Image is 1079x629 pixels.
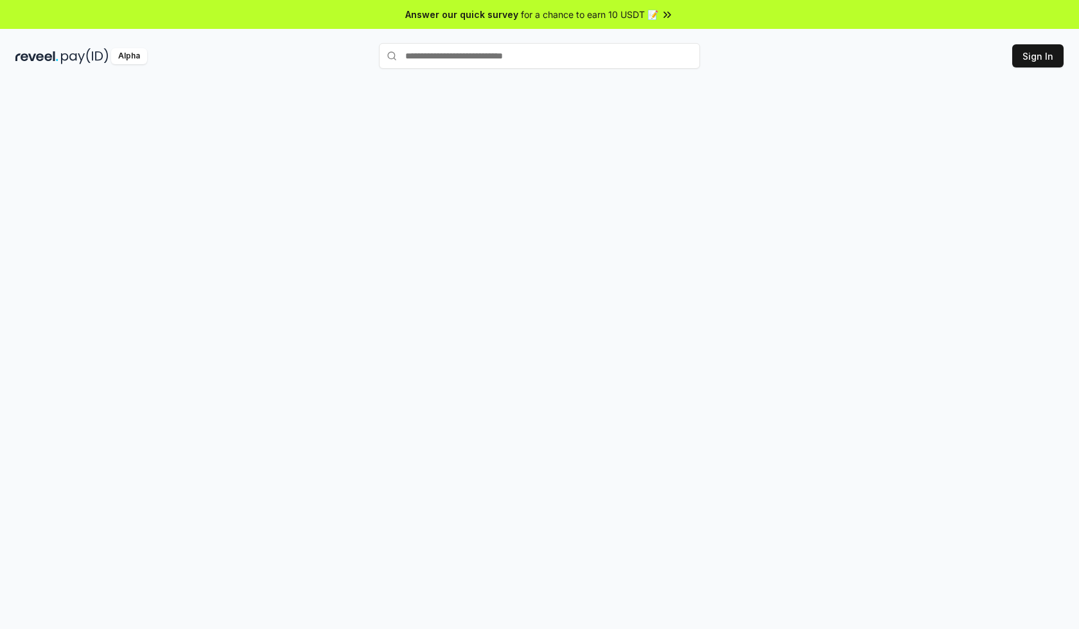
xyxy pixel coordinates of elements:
[111,48,147,64] div: Alpha
[1012,44,1064,67] button: Sign In
[521,8,658,21] span: for a chance to earn 10 USDT 📝
[15,48,58,64] img: reveel_dark
[61,48,109,64] img: pay_id
[405,8,518,21] span: Answer our quick survey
